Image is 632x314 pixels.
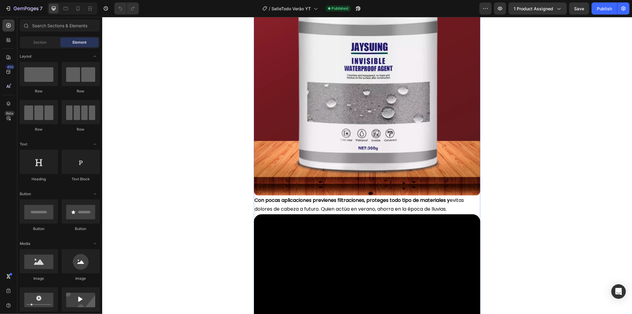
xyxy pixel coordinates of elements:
input: Search Sections & Elements [20,19,100,32]
span: Toggle open [90,189,100,199]
button: 1 product assigned [509,2,567,15]
iframe: Design area [102,17,632,314]
div: Beta [5,111,15,116]
span: Save [574,6,584,11]
span: SelleTodo Verão YT [272,5,311,12]
span: Section [34,40,47,45]
div: Image [62,276,100,281]
button: 7 [2,2,45,15]
div: 450 [6,65,15,69]
span: Toggle open [90,239,100,249]
div: Undo/Redo [114,2,139,15]
div: Heading [20,176,58,182]
span: Button [20,191,31,197]
span: Toggle open [90,52,100,61]
p: 7 [40,5,42,12]
div: Open Intercom Messenger [611,284,626,299]
span: Element [72,40,86,45]
div: Image [20,276,58,281]
span: evitas dolores de cabeza a futuro. Quien actúa en verano, ahorra en la época de lluvias. [152,180,362,195]
div: Button [20,226,58,232]
span: 1 product assigned [514,5,553,12]
span: Toggle open [90,139,100,149]
div: Publish [597,5,612,12]
div: Row [20,127,58,132]
button: Save [569,2,589,15]
span: Published [332,6,348,11]
div: Text Block [62,176,100,182]
div: Row [62,127,100,132]
span: Media [20,241,30,246]
div: Button [62,226,100,232]
button: Publish [592,2,617,15]
span: Text [20,142,27,147]
span: Layout [20,54,32,59]
span: / [269,5,271,12]
div: Row [20,89,58,94]
strong: Con pocas aplicaciones previenes filtraciones, proteges todo tipo de materiales y [152,180,348,187]
video: Video [152,197,378,311]
div: Row [62,89,100,94]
